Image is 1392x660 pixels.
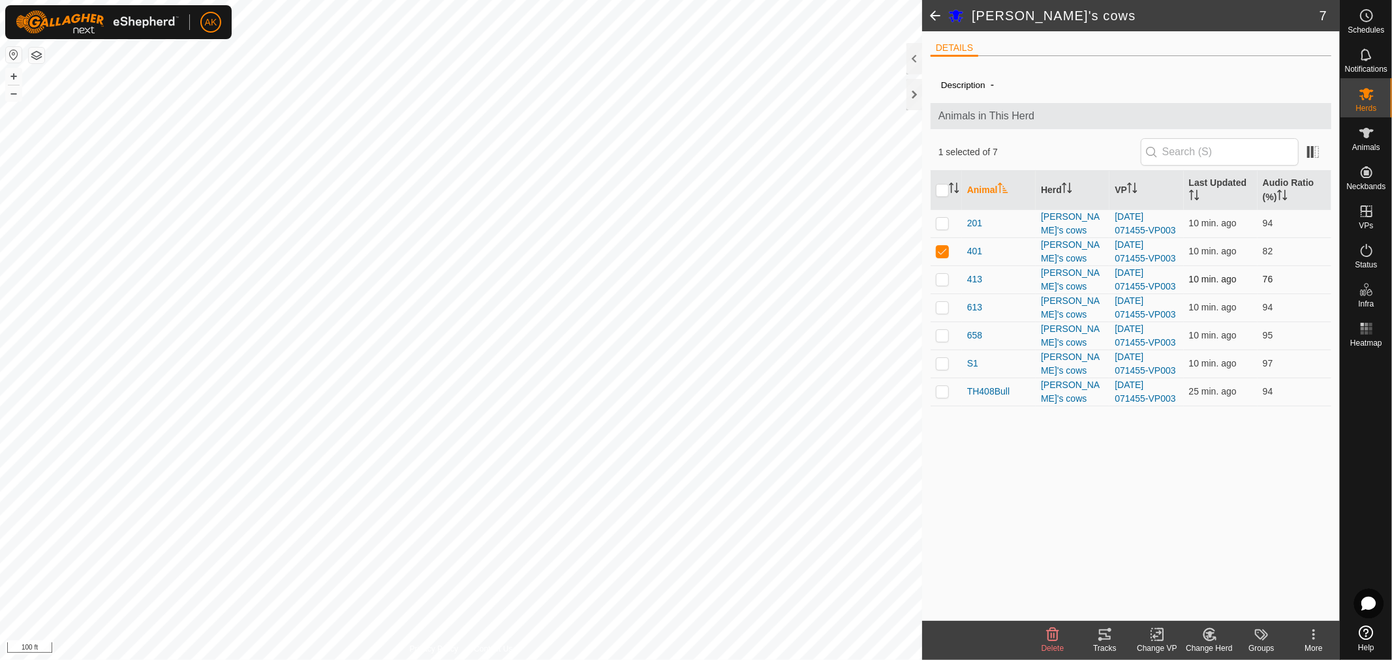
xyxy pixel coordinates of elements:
[1041,350,1104,378] div: [PERSON_NAME]'s cows
[962,171,1036,210] th: Animal
[1189,302,1237,312] span: Aug 21, 2025, 7:35 AM
[967,385,1010,398] span: TH408Bull
[1263,246,1273,256] span: 82
[1189,218,1237,228] span: Aug 21, 2025, 7:35 AM
[1131,642,1183,654] div: Change VP
[949,185,959,195] p-sorticon: Activate to sort
[931,41,978,57] li: DETAILS
[474,643,512,655] a: Contact Us
[1288,642,1340,654] div: More
[1036,171,1109,210] th: Herd
[205,16,217,29] span: AK
[1340,620,1392,657] a: Help
[1355,104,1376,112] span: Herds
[1141,138,1299,166] input: Search (S)
[1115,295,1175,320] a: [DATE] 071455-VP003
[1358,300,1374,308] span: Infra
[1042,644,1064,653] span: Delete
[967,329,982,342] span: 658
[967,273,982,286] span: 413
[998,185,1008,195] p-sorticon: Activate to sort
[1320,6,1327,25] span: 7
[16,10,179,34] img: Gallagher Logo
[410,643,459,655] a: Privacy Policy
[1189,274,1237,284] span: Aug 21, 2025, 7:35 AM
[938,145,1141,159] span: 1 selected of 7
[1258,171,1331,210] th: Audio Ratio (%)
[1184,171,1258,210] th: Last Updated
[1189,192,1199,202] p-sorticon: Activate to sort
[1041,266,1104,293] div: [PERSON_NAME]'s cows
[1358,644,1374,652] span: Help
[6,47,22,63] button: Reset Map
[1109,171,1183,210] th: VP
[1263,218,1273,228] span: 94
[1263,358,1273,368] span: 97
[1189,358,1237,368] span: Aug 21, 2025, 7:35 AM
[1189,246,1237,256] span: Aug 21, 2025, 7:35 AM
[1346,183,1385,190] span: Neckbands
[1348,26,1384,34] span: Schedules
[1355,261,1377,269] span: Status
[1115,323,1175,348] a: [DATE] 071455-VP003
[1041,294,1104,322] div: [PERSON_NAME]'s cows
[1115,267,1175,292] a: [DATE] 071455-VP003
[1079,642,1131,654] div: Tracks
[1115,352,1175,376] a: [DATE] 071455-VP003
[967,301,982,314] span: 613
[1350,339,1382,347] span: Heatmap
[1115,380,1175,404] a: [DATE] 071455-VP003
[967,357,978,370] span: S1
[1183,642,1235,654] div: Change Herd
[1263,386,1273,397] span: 94
[1189,330,1237,340] span: Aug 21, 2025, 7:35 AM
[1062,185,1072,195] p-sorticon: Activate to sort
[1041,322,1104,350] div: [PERSON_NAME]'s cows
[1189,386,1237,397] span: Aug 21, 2025, 7:20 AM
[1041,238,1104,265] div: [PERSON_NAME]'s cows
[938,108,1323,124] span: Animals in This Herd
[1352,143,1380,151] span: Animals
[1041,210,1104,237] div: [PERSON_NAME]'s cows
[1263,274,1273,284] span: 76
[6,68,22,84] button: +
[1277,192,1288,202] p-sorticon: Activate to sort
[6,85,22,101] button: –
[1127,185,1137,195] p-sorticon: Activate to sort
[1263,330,1273,340] span: 95
[985,74,999,95] span: -
[967,245,982,258] span: 401
[1235,642,1288,654] div: Groups
[967,217,982,230] span: 201
[941,80,985,90] label: Description
[1041,378,1104,406] div: [PERSON_NAME]'s cows
[1115,239,1175,263] a: [DATE] 071455-VP003
[1115,211,1175,235] a: [DATE] 071455-VP003
[1345,65,1387,73] span: Notifications
[1263,302,1273,312] span: 94
[29,48,44,63] button: Map Layers
[1359,222,1373,230] span: VPs
[972,8,1320,23] h2: [PERSON_NAME]'s cows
